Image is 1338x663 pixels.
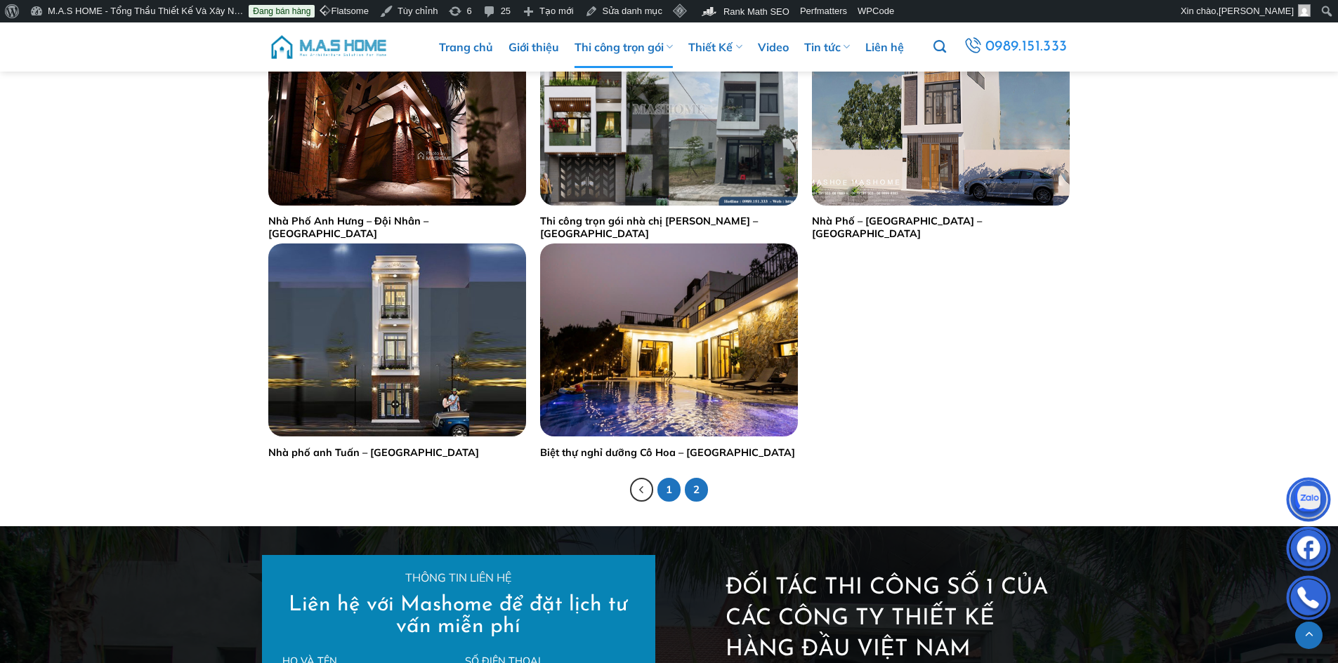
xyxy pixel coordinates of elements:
a: Trang chủ [439,26,493,68]
img: Nhà Phố - Anh Thanh - Đông Anh [812,13,1070,206]
a: Tin tức [804,26,850,68]
img: Phone [1287,579,1330,621]
a: Nhà phố anh Tuấn – [GEOGRAPHIC_DATA] [268,446,479,460]
img: Facebook [1287,530,1330,572]
a: Nhà Phố Anh Hưng – Đội Nhân – [GEOGRAPHIC_DATA] [268,215,526,241]
span: Rank Math SEO [723,6,789,17]
img: Nhà phố anh Tuấn - Long Biên [268,243,526,436]
a: Giới thiệu [509,26,559,68]
span: 0989.151.333 [985,35,1068,59]
img: Thi công trọn gói chị Lý - Hà Nội | MasHome [540,13,798,206]
span: Đối tác thi công số 1 của các công ty thiết kế hàng đầu Việt Nam [726,577,1048,661]
a: Thi công trọn gói [575,26,673,68]
img: Nhà Phố Anh Hưng - Đội Nhân - Hà Nội [268,13,526,206]
a: Thiết Kế [688,26,742,68]
a: Biệt thự nghỉ dưỡng Cô Hoa – [GEOGRAPHIC_DATA] [540,446,795,460]
img: Zalo [1287,481,1330,523]
a: 0989.151.333 [962,34,1070,60]
a: Tìm kiếm [933,32,946,62]
a: Video [758,26,789,68]
a: Đang bán hàng [249,5,315,18]
a: Lên đầu trang [1295,622,1323,649]
span: [PERSON_NAME] [1219,6,1294,16]
a: 1 [657,478,681,502]
a: Liên hệ [865,26,904,68]
p: Thông tin liên hệ [282,569,634,587]
img: Biệt thự nghỉ dưỡng Cô Hoa - Sóc Sơn [540,243,798,436]
a: Nhà Phố – [GEOGRAPHIC_DATA] – [GEOGRAPHIC_DATA] [812,215,1070,241]
a: Thi công trọn gói nhà chị [PERSON_NAME] – [GEOGRAPHIC_DATA] [540,215,798,241]
span: 2 [685,478,709,502]
img: M.A.S HOME – Tổng Thầu Thiết Kế Và Xây Nhà Trọn Gói [269,26,388,68]
h2: Liên hệ với Mashome để đặt lịch tư vấn miễn phí [282,594,634,638]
